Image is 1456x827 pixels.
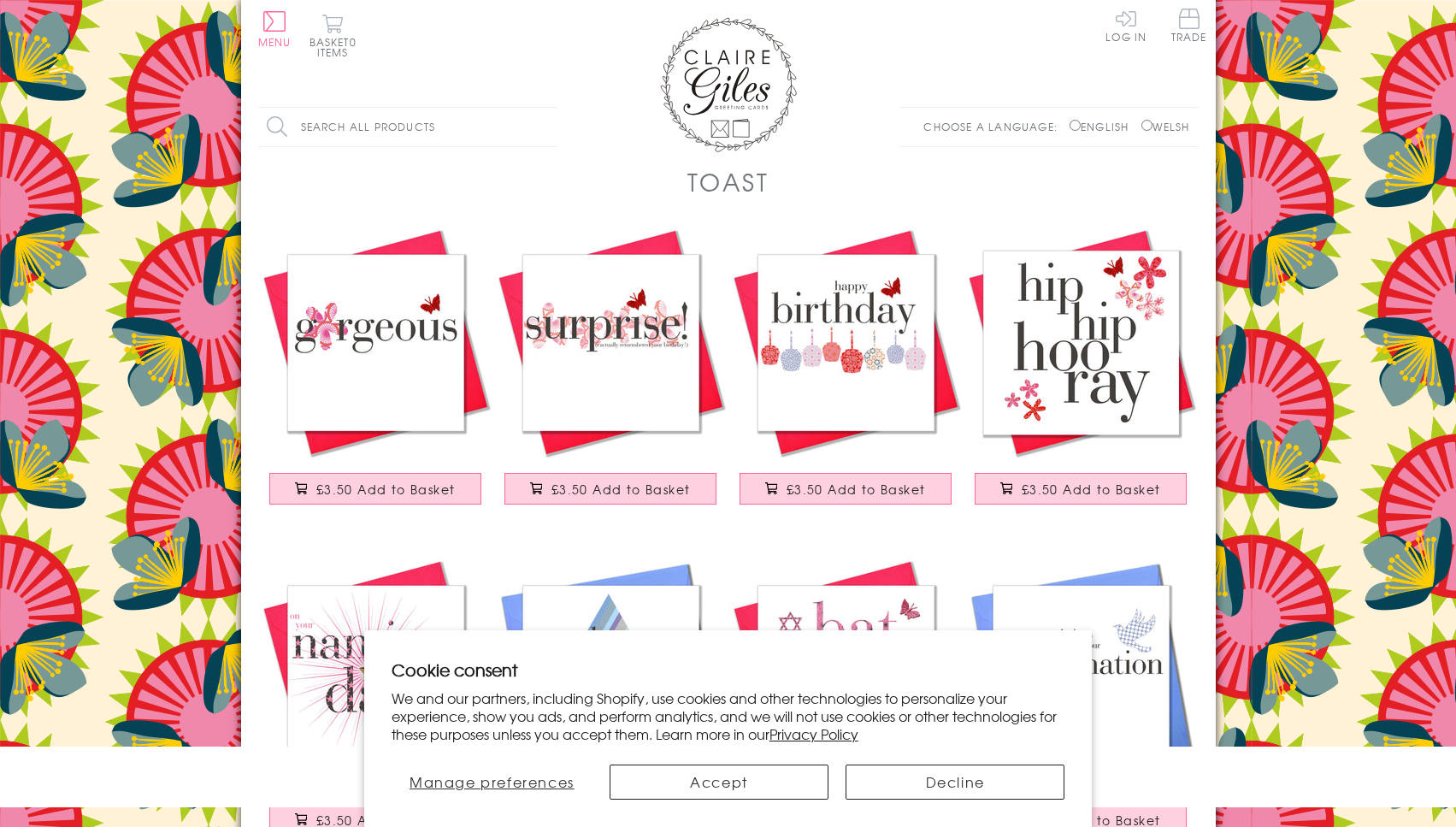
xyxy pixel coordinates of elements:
[309,14,357,57] button: Basket0 items
[1141,119,1190,134] label: Welsh
[1070,120,1081,131] input: English
[964,556,1199,791] img: Confirmation Congratulations Card, Blue Dove, Embellished with a padded star
[392,765,592,800] button: Manage preferences
[846,765,1064,800] button: Decline
[258,556,493,791] img: Baby Naming Card, Pink Stars, Embellished with a shiny padded star
[975,473,1187,505] button: £3.50 Add to Basket
[964,225,1199,522] a: Birthday Card, Hip Hip Hooray!, embellished with a pretty fabric butterfly £3.50 Add to Basket
[258,225,493,522] a: Birthday Card, Pink Flower, Gorgeous, embellished with a pretty fabric butterfly £3.50 Add to Basket
[316,481,456,498] span: £3.50 Add to Basket
[258,108,557,146] input: Search all products
[1141,120,1152,131] input: Welsh
[551,481,691,498] span: £3.50 Add to Basket
[317,34,357,60] span: 0 items
[728,225,964,460] img: Birthday Card, Cakes, Happy Birthday, embellished with a pretty fabric butterfly
[540,108,557,146] input: Search
[258,11,292,47] button: Menu
[392,689,1065,742] p: We and our partners, including Shopify, use cookies and other technologies to personalize your ex...
[493,556,728,791] img: Religious Occassions Card, Blue Star, Bar Mitzvah maxel tov
[610,765,828,800] button: Accept
[1105,9,1147,42] a: Log In
[923,119,1066,134] p: Choose a language:
[392,658,1065,682] h2: Cookie consent
[269,473,481,505] button: £3.50 Add to Basket
[728,556,964,791] img: Bat Mitzvah Card, Pink Star, maxel tov, embellished with a fabric butterfly
[1171,9,1207,45] a: Trade
[258,34,292,50] span: Menu
[258,225,493,460] img: Birthday Card, Pink Flower, Gorgeous, embellished with a pretty fabric butterfly
[1022,481,1161,498] span: £3.50 Add to Basket
[493,225,728,460] img: Birthday Card, Pink Flowers, embellished with a pretty fabric butterfly
[769,724,858,744] a: Privacy Policy
[740,473,952,505] button: £3.50 Add to Basket
[687,164,769,199] h1: Toast
[728,225,964,522] a: Birthday Card, Cakes, Happy Birthday, embellished with a pretty fabric butterfly £3.50 Add to Basket
[504,473,716,505] button: £3.50 Add to Basket
[1171,9,1207,42] span: Trade
[493,225,728,522] a: Birthday Card, Pink Flowers, embellished with a pretty fabric butterfly £3.50 Add to Basket
[660,17,797,152] img: Claire Giles Greetings Cards
[964,225,1199,460] img: Birthday Card, Hip Hip Hooray!, embellished with a pretty fabric butterfly
[410,771,575,792] span: Manage preferences
[1070,119,1137,134] label: English
[787,481,926,498] span: £3.50 Add to Basket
